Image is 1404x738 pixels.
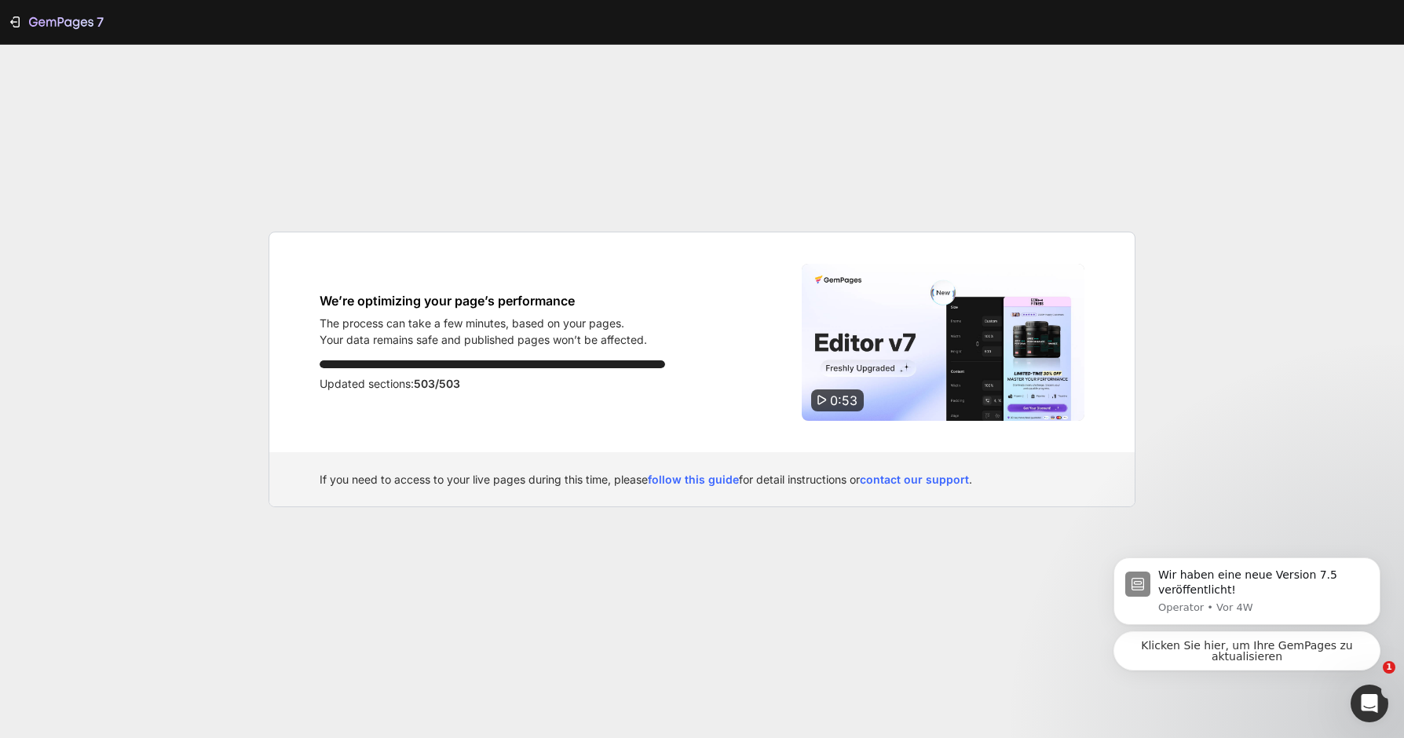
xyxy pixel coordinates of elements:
iframe: Intercom live chat [1351,685,1388,722]
iframe: Intercom notifications Nachricht [1090,495,1404,696]
span: 503/503 [414,377,460,390]
span: 0:53 [830,393,857,408]
h1: We’re optimizing your page’s performance [320,291,647,310]
p: Your data remains safe and published pages won’t be affected. [320,331,647,348]
a: follow this guide [648,473,739,486]
p: Updated sections: [320,374,665,393]
span: 1 [1383,661,1395,674]
p: 7 [97,13,104,31]
p: The process can take a few minutes, based on your pages. [320,315,647,331]
div: If you need to access to your live pages during this time, please for detail instructions or . [320,471,1084,488]
a: contact our support [860,473,969,486]
img: Video thumbnail [802,264,1084,421]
